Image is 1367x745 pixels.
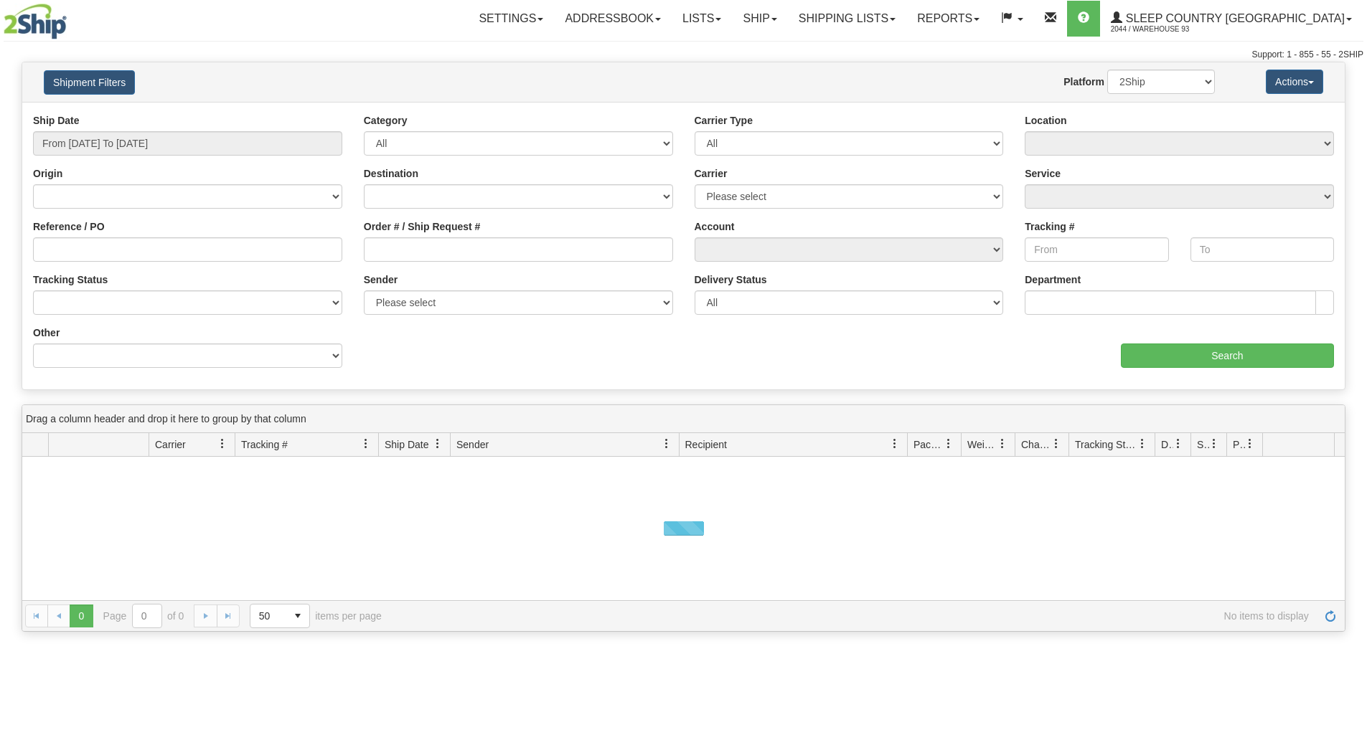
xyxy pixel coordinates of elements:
label: Department [1025,272,1081,287]
label: Platform [1063,75,1104,89]
a: Reports [906,1,990,37]
label: Order # / Ship Request # [364,219,481,234]
label: Carrier [695,166,728,181]
span: Packages [913,437,944,452]
span: Carrier [155,437,186,452]
label: Tracking Status [33,272,108,287]
a: Delivery Status filter column settings [1166,432,1190,456]
a: Lists [672,1,732,37]
label: Destination [364,166,418,181]
span: Shipment Issues [1197,437,1209,452]
a: Refresh [1319,604,1342,627]
span: Delivery Status [1161,437,1173,452]
input: From [1025,237,1168,262]
span: No items to display [402,610,1309,622]
label: Origin [33,166,62,181]
div: Support: 1 - 855 - 55 - 2SHIP [4,49,1363,61]
label: Reference / PO [33,219,105,234]
a: Tracking # filter column settings [354,432,378,456]
label: Account [695,219,735,234]
a: Ship [732,1,787,37]
label: Service [1025,166,1061,181]
label: Delivery Status [695,272,767,287]
span: Charge [1021,437,1051,452]
a: Carrier filter column settings [210,432,235,456]
a: Pickup Status filter column settings [1238,432,1262,456]
a: Charge filter column settings [1044,432,1068,456]
img: logo2044.jpg [4,4,67,39]
span: Ship Date [385,437,428,452]
div: grid grouping header [22,405,1345,433]
label: Other [33,326,60,340]
span: 50 [259,609,278,623]
iframe: chat widget [1334,299,1366,445]
button: Shipment Filters [44,70,135,95]
a: Settings [468,1,554,37]
label: Carrier Type [695,113,753,128]
span: Tracking # [241,437,288,452]
a: Sleep Country [GEOGRAPHIC_DATA] 2044 / Warehouse 93 [1100,1,1363,37]
a: Ship Date filter column settings [426,432,450,456]
label: Location [1025,113,1066,128]
a: Tracking Status filter column settings [1130,432,1155,456]
a: Recipient filter column settings [883,432,907,456]
a: Shipping lists [788,1,906,37]
span: Recipient [685,437,727,452]
a: Weight filter column settings [990,432,1015,456]
span: Page 0 [70,604,93,627]
span: Page sizes drop down [250,604,310,628]
a: Sender filter column settings [654,432,679,456]
span: 2044 / Warehouse 93 [1111,22,1218,37]
a: Packages filter column settings [936,432,961,456]
span: Sleep Country [GEOGRAPHIC_DATA] [1122,12,1345,24]
span: Page of 0 [103,604,184,628]
a: Addressbook [554,1,672,37]
span: Tracking Status [1075,437,1137,452]
input: To [1190,237,1334,262]
button: Actions [1266,70,1323,94]
span: Pickup Status [1233,437,1245,452]
span: select [286,604,309,627]
span: items per page [250,604,382,628]
label: Category [364,113,408,128]
label: Sender [364,272,398,287]
span: Sender [456,437,489,452]
a: Shipment Issues filter column settings [1202,432,1226,456]
span: Weight [967,437,997,452]
input: Search [1121,343,1334,368]
label: Tracking # [1025,219,1074,234]
label: Ship Date [33,113,80,128]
